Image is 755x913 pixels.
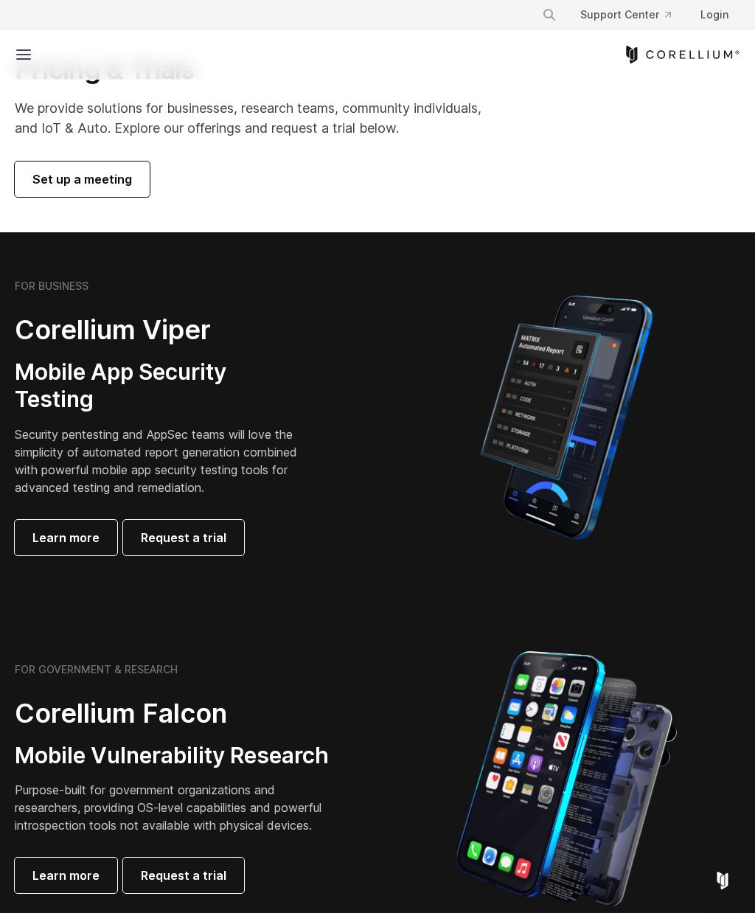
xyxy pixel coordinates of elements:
h2: Corellium Falcon [15,697,342,730]
p: Purpose-built for government organizations and researchers, providing OS-level capabilities and p... [15,781,342,834]
p: We provide solutions for businesses, research teams, community individuals, and IoT & Auto. Explo... [15,98,489,138]
h6: FOR GOVERNMENT & RESEARCH [15,663,178,676]
a: Request a trial [123,858,244,893]
a: Request a trial [123,520,244,555]
div: Open Intercom Messenger [705,863,740,898]
button: Search [536,1,563,28]
span: Request a trial [141,867,226,884]
img: Corellium MATRIX automated report on iPhone showing app vulnerability test results across securit... [456,288,678,546]
a: Support Center [568,1,683,28]
p: Security pentesting and AppSec teams will love the simplicity of automated report generation comb... [15,426,307,496]
a: Learn more [15,858,117,893]
span: Learn more [32,529,100,546]
img: iPhone model separated into the mechanics used to build the physical device. [456,650,678,908]
h3: Mobile App Security Testing [15,358,307,414]
span: Learn more [32,867,100,884]
h6: FOR BUSINESS [15,280,88,293]
a: Set up a meeting [15,162,150,197]
a: Login [689,1,740,28]
h3: Mobile Vulnerability Research [15,742,342,770]
a: Learn more [15,520,117,555]
span: Request a trial [141,529,226,546]
span: Set up a meeting [32,170,132,188]
h2: Corellium Viper [15,313,307,347]
a: Corellium Home [623,46,740,63]
div: Navigation Menu [530,1,740,28]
